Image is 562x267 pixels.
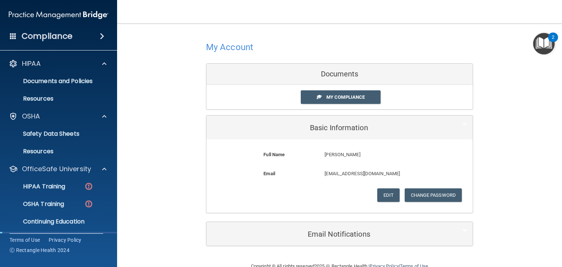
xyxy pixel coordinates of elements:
p: Safety Data Sheets [5,130,105,138]
img: danger-circle.6113f641.png [84,182,93,191]
p: OfficeSafe University [22,165,91,173]
p: HIPAA [22,59,41,68]
div: 2 [552,37,554,47]
p: OSHA [22,112,40,121]
p: Continuing Education [5,218,105,225]
a: HIPAA [9,59,106,68]
button: Change Password [405,188,462,202]
img: danger-circle.6113f641.png [84,199,93,208]
iframe: Drift Widget Chat Controller [436,219,553,248]
b: Full Name [263,152,285,157]
span: Ⓒ Rectangle Health 2024 [10,247,70,254]
p: Resources [5,95,105,102]
b: Email [263,171,275,176]
a: Terms of Use [10,236,40,244]
div: Documents [206,64,473,85]
a: OfficeSafe University [9,165,106,173]
a: OSHA [9,112,106,121]
img: PMB logo [9,8,108,22]
a: Basic Information [212,119,467,136]
span: My Compliance [326,94,365,100]
a: Privacy Policy [49,236,82,244]
button: Open Resource Center, 2 new notifications [533,33,555,54]
p: [PERSON_NAME] [325,150,436,159]
h5: Email Notifications [212,230,445,238]
p: [EMAIL_ADDRESS][DOMAIN_NAME] [325,169,436,178]
h5: Basic Information [212,124,445,132]
p: OSHA Training [5,200,64,208]
h4: Compliance [22,31,72,41]
h4: My Account [206,42,253,52]
p: HIPAA Training [5,183,65,190]
p: Documents and Policies [5,78,105,85]
button: Edit [377,188,400,202]
p: Resources [5,148,105,155]
a: Email Notifications [212,226,467,242]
